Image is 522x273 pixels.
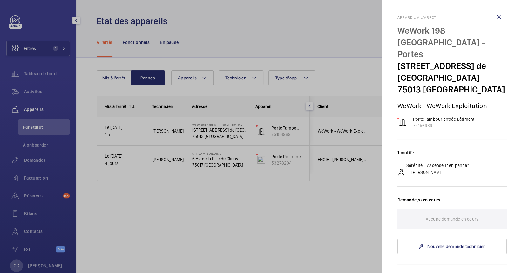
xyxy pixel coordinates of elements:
[397,149,507,156] p: 1 motif :
[397,15,507,20] h2: Appareil à l'arrêt
[397,25,507,60] p: WeWork 198 [GEOGRAPHIC_DATA] - Portes
[413,122,474,129] p: 75156989
[397,239,507,254] a: Nouvelle demande technicien
[426,209,478,229] p: Aucune demande en cours
[411,169,443,175] p: [PERSON_NAME]
[397,84,507,95] p: 75013 [GEOGRAPHIC_DATA]
[406,162,469,168] p: Sérénité : "Ascenseur en panne"
[397,102,507,110] p: WeWork - WeWork Exploitation
[397,60,507,84] p: [STREET_ADDRESS] de [GEOGRAPHIC_DATA]
[413,116,474,122] p: Porte Tambour entrée Bâtiment
[397,197,507,209] h3: Demande(s) en cours
[399,119,407,126] img: automatic_door.svg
